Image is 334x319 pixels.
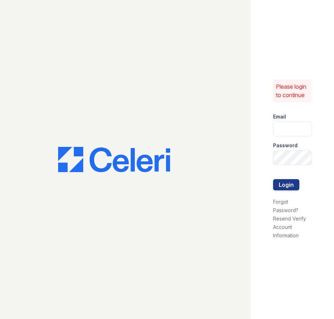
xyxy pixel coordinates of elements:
[273,113,286,120] label: Email
[273,199,298,213] a: Forgot Password?
[58,147,170,172] img: CE_Logo_Blue-a8612792a0a2168367f1c8372b55b34899dd931a85d93a1a3d3e32e68fde9ad4.png
[273,179,299,190] button: Login
[273,142,298,149] label: Password
[276,82,309,99] p: Please login to continue
[273,216,306,238] a: Resend Verify Account Information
